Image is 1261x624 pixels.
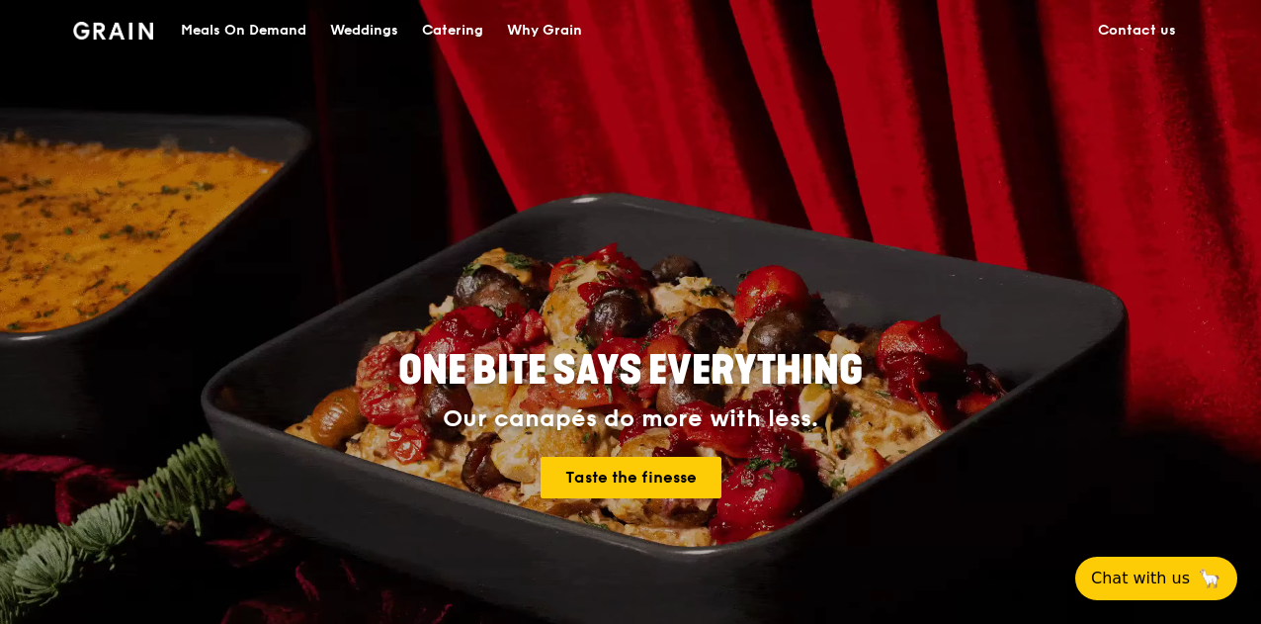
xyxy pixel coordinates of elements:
a: Contact us [1086,1,1188,60]
img: Grain [73,22,153,40]
a: Weddings [318,1,410,60]
span: 🦙 [1198,567,1221,590]
div: Why Grain [507,1,582,60]
div: Meals On Demand [181,1,306,60]
a: Taste the finesse [541,457,721,498]
div: Our canapés do more with less. [275,405,986,433]
span: ONE BITE SAYS EVERYTHING [398,347,863,395]
button: Chat with us🦙 [1075,557,1237,600]
a: Why Grain [495,1,594,60]
a: Catering [410,1,495,60]
div: Weddings [330,1,398,60]
div: Catering [422,1,483,60]
span: Chat with us [1091,567,1190,590]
